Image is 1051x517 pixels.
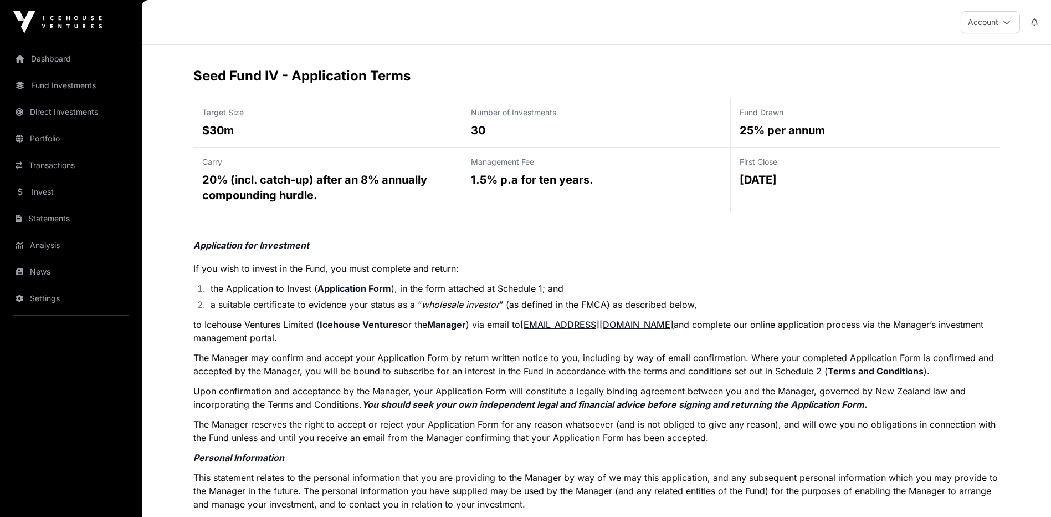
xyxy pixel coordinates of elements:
[9,260,133,284] a: News
[193,471,1000,511] p: This statement relates to the personal information that you are providing to the Manager by way o...
[471,156,721,168] p: Management Fee
[193,351,1000,378] p: The Manager may confirm and accept your Application Form by return written notice to you, includi...
[193,67,1000,85] h2: Seed Fund IV - Application Terms
[471,107,721,118] p: Number of Investments
[9,73,133,98] a: Fund Investments
[740,172,991,187] p: [DATE]
[471,172,721,187] p: 1.5% p.a for ten years.
[193,262,1000,275] p: If you wish to invest in the Fund, you must complete and return:
[9,233,133,257] a: Analysis
[317,283,391,294] strong: Application Form
[740,107,991,118] p: Fund Drawn
[9,153,133,178] a: Transactions
[740,123,991,138] p: 25% per annum
[740,156,991,168] p: First Close
[9,126,133,151] a: Portfolio
[202,123,453,138] p: $30m
[471,123,721,138] p: 30
[193,384,1000,411] p: Upon confirmation and acceptance by the Manager, your Application Form will constitute a legally ...
[362,399,867,410] em: You should seek your own independent legal and financial advice before signing and returning the ...
[9,100,133,124] a: Direct Investments
[202,156,453,168] p: Carry
[9,180,133,204] a: Invest
[320,319,403,330] strong: Icehouse Ventures
[828,366,924,377] strong: Terms and Conditions
[9,206,133,231] a: Statements
[961,11,1020,33] button: Account
[207,298,1000,311] li: a suitable certificate to evidence your status as a “ ” (as defined in the FMCA) as described below,
[9,286,133,311] a: Settings
[202,107,453,118] p: Target Size
[9,47,133,71] a: Dashboard
[207,282,1000,295] li: the Application to Invest ( ), in the form attached at Schedule 1; and
[520,319,674,330] a: [EMAIL_ADDRESS][DOMAIN_NAME]
[427,319,466,330] strong: Manager
[422,299,499,310] em: wholesale investor
[193,418,1000,444] p: The Manager reserves the right to accept or reject your Application Form for any reason whatsoeve...
[193,452,284,463] em: Personal Information
[193,240,309,251] em: Application for Investment
[202,172,453,203] p: 20% (incl. catch-up) after an 8% annually compounding hurdle.
[13,11,102,33] img: Icehouse Ventures Logo
[193,318,1000,344] p: to Icehouse Ventures Limited ( or the ) via email to and complete our online application process ...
